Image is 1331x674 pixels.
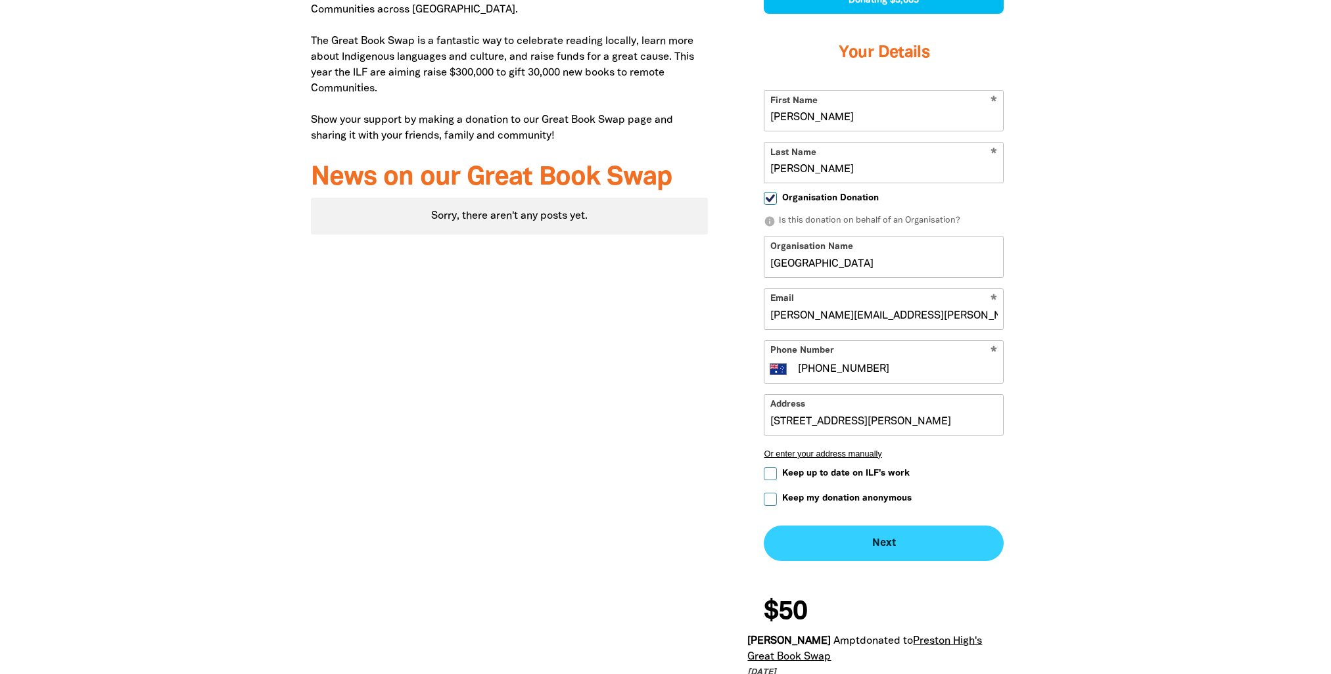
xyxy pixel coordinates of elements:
[764,467,777,480] input: Keep up to date on ILF's work
[860,637,913,646] span: donated to
[782,192,879,204] span: Organisation Donation
[782,492,912,505] span: Keep my donation anonymous
[782,467,910,480] span: Keep up to date on ILF's work
[764,215,776,227] i: info
[764,192,777,205] input: Organisation Donation
[764,27,1004,79] h3: Your Details
[764,215,1004,228] p: Is this donation on behalf of an Organisation?
[764,526,1004,561] button: Next
[747,637,831,646] em: [PERSON_NAME]
[747,637,982,662] a: Preston High's Great Book Swap
[311,198,709,235] div: Sorry, there aren't any posts yet.
[764,449,1004,459] button: Or enter your address manually
[833,637,860,646] em: Ampt
[991,346,997,359] i: Required
[764,493,777,506] input: Keep my donation anonymous
[764,599,807,625] span: $50
[311,164,709,192] h3: News on our Great Book Swap
[311,198,709,235] div: Paginated content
